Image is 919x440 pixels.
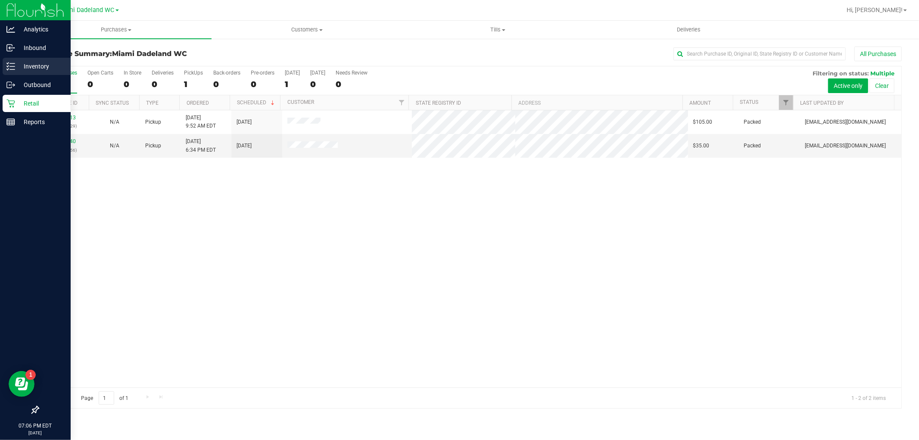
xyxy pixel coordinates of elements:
[844,391,893,404] span: 1 - 2 of 2 items
[213,79,240,89] div: 0
[801,100,844,106] a: Last Updated By
[744,118,761,126] span: Packed
[38,50,326,58] h3: Purchase Summary:
[6,99,15,108] inline-svg: Retail
[237,118,252,126] span: [DATE]
[52,115,76,121] a: 11992113
[673,47,846,60] input: Search Purchase ID, Original ID, State Registry ID or Customer Name...
[336,70,368,76] div: Needs Review
[213,70,240,76] div: Back-orders
[187,100,209,106] a: Ordered
[693,118,713,126] span: $105.00
[15,43,67,53] p: Inbound
[15,117,67,127] p: Reports
[74,391,136,405] span: Page of 1
[110,119,119,125] span: Not Applicable
[310,70,325,76] div: [DATE]
[870,70,894,77] span: Multiple
[87,70,113,76] div: Open Carts
[146,100,159,106] a: Type
[186,137,216,154] span: [DATE] 6:34 PM EDT
[110,142,119,150] button: N/A
[336,79,368,89] div: 0
[152,70,174,76] div: Deliveries
[237,142,252,150] span: [DATE]
[251,70,274,76] div: Pre-orders
[689,100,711,106] a: Amount
[6,44,15,52] inline-svg: Inbound
[402,21,593,39] a: Tills
[186,114,216,130] span: [DATE] 9:52 AM EDT
[854,47,902,61] button: All Purchases
[779,95,793,110] a: Filter
[57,6,115,14] span: Miami Dadeland WC
[828,78,868,93] button: Active only
[9,371,34,397] iframe: Resource center
[4,422,67,430] p: 07:06 PM EDT
[805,118,886,126] span: [EMAIL_ADDRESS][DOMAIN_NAME]
[6,81,15,89] inline-svg: Outbound
[96,100,129,106] a: Sync Status
[511,95,682,110] th: Address
[112,50,187,58] span: Miami Dadeland WC
[813,70,869,77] span: Filtering on status:
[593,21,784,39] a: Deliveries
[847,6,903,13] span: Hi, [PERSON_NAME]!
[184,79,203,89] div: 1
[693,142,710,150] span: $35.00
[15,61,67,72] p: Inventory
[237,100,276,106] a: Scheduled
[15,98,67,109] p: Retail
[6,118,15,126] inline-svg: Reports
[124,79,141,89] div: 0
[394,95,408,110] a: Filter
[212,21,402,39] a: Customers
[184,70,203,76] div: PickUps
[251,79,274,89] div: 0
[403,26,593,34] span: Tills
[145,118,161,126] span: Pickup
[4,430,67,436] p: [DATE]
[99,391,114,405] input: 1
[6,62,15,71] inline-svg: Inventory
[87,79,113,89] div: 0
[21,21,212,39] a: Purchases
[740,99,758,105] a: Status
[52,138,76,144] a: 11996340
[6,25,15,34] inline-svg: Analytics
[212,26,402,34] span: Customers
[145,142,161,150] span: Pickup
[287,99,314,105] a: Customer
[15,80,67,90] p: Outbound
[285,70,300,76] div: [DATE]
[110,118,119,126] button: N/A
[21,26,212,34] span: Purchases
[805,142,886,150] span: [EMAIL_ADDRESS][DOMAIN_NAME]
[285,79,300,89] div: 1
[124,70,141,76] div: In Store
[152,79,174,89] div: 0
[869,78,894,93] button: Clear
[310,79,325,89] div: 0
[25,370,36,380] iframe: Resource center unread badge
[15,24,67,34] p: Analytics
[110,143,119,149] span: Not Applicable
[416,100,461,106] a: State Registry ID
[744,142,761,150] span: Packed
[665,26,712,34] span: Deliveries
